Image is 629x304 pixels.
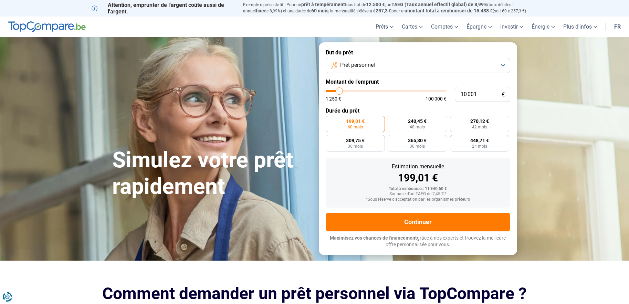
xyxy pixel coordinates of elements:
[8,21,86,32] img: TopCompare
[470,119,489,124] span: 270,12 €
[346,138,365,143] span: 309,75 €
[427,17,462,37] a: Comptes
[610,17,625,37] a: fr
[326,107,510,114] label: Durée du prêt
[311,8,328,13] span: 60 mois
[112,147,311,200] h1: Simulez votre prêt rapidement
[256,8,264,13] span: fixe
[331,173,505,183] div: 199,01 €
[346,119,365,124] span: 199,01 €
[496,17,527,37] a: Investir
[326,213,510,231] button: Continuer
[472,125,487,129] span: 42 mois
[426,96,447,101] span: 100 000 €
[326,78,510,85] label: Montant de l'emprunt
[326,235,510,248] p: grâce à nos experts et trouvez la meilleure offre personnalisée pour vous.
[331,197,505,202] div: *Sous réserve d'acceptation par les organismes prêteurs
[348,144,363,148] span: 36 mois
[559,17,601,37] a: Plus d'infos
[527,17,559,37] a: Énergie
[331,164,505,169] div: Estimation mensuelle
[408,138,427,143] span: 365,30 €
[326,49,510,56] label: But du prêt
[92,2,235,15] p: Attention, emprunter de l'argent coûte aussi de l'argent.
[470,138,489,143] span: 448,71 €
[366,2,385,7] span: 12.500 €
[398,17,427,37] a: Cartes
[410,125,425,129] span: 48 mois
[472,144,487,148] span: 24 mois
[371,17,398,37] a: Prêts
[408,119,427,124] span: 240,45 €
[340,61,375,69] span: Prêt personnel
[330,235,417,241] span: Maximisez vos chances de financement
[406,8,493,13] span: montant total à rembourser de 15.438 €
[243,2,538,14] p: Exemple représentatif : Pour un tous but de , un (taux débiteur annuel de 8,99%) et une durée de ...
[462,17,496,37] a: Épargne
[92,284,538,303] h2: Comment demander un prêt personnel via TopCompare ?
[502,92,505,97] span: €
[326,96,341,101] span: 1 250 €
[376,8,391,13] span: 257,3 €
[326,58,510,73] button: Prêt personnel
[301,2,345,7] span: prêt à tempérament
[331,192,505,197] div: Sur base d'un TAEG de 7,45 %*
[410,144,425,148] span: 30 mois
[331,187,505,191] div: Total à rembourser: 11 940,60 €
[391,2,487,7] span: TAEG (Taux annuel effectif global) de 8,99%
[348,125,363,129] span: 60 mois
